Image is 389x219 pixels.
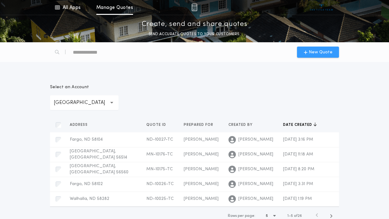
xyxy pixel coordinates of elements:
[54,99,115,106] p: [GEOGRAPHIC_DATA]
[228,214,255,218] span: Rows per page:
[146,196,174,201] span: ND-10025-TC
[184,152,219,157] span: [PERSON_NAME]
[184,122,215,127] span: Prepared for
[70,182,103,186] span: Fargo, ND 58102
[148,31,241,37] p: SEND ACCURATE QUOTES TO YOUR CUSTOMERS.
[146,122,171,128] button: Quote ID
[142,19,248,29] p: Create, send and share quotes
[283,196,312,201] span: [DATE] 1:19 PM
[50,84,119,90] p: Select an Account
[266,213,268,219] h1: 5
[146,137,173,142] span: ND-10027-TC
[283,167,314,171] span: [DATE] 8:20 PM
[70,137,103,142] span: Fargo, ND 58104
[283,182,313,186] span: [DATE] 3:31 PM
[238,181,273,187] span: [PERSON_NAME]
[238,166,273,172] span: [PERSON_NAME]
[228,122,257,128] button: Created by
[228,122,254,127] span: Created by
[310,4,333,10] img: vs-icon
[70,164,128,175] span: [GEOGRAPHIC_DATA], [GEOGRAPHIC_DATA] 56560
[184,137,219,142] span: [PERSON_NAME]
[146,182,174,186] span: ND-10026-TC
[146,152,173,157] span: MN-10176-TC
[283,137,313,142] span: [DATE] 3:16 PM
[287,214,289,218] span: 1
[238,151,273,158] span: [PERSON_NAME]
[70,122,89,127] span: Address
[283,152,313,157] span: [DATE] 11:18 AM
[184,182,219,186] span: [PERSON_NAME]
[146,167,173,171] span: MN-10175-TC
[291,214,293,218] span: 5
[283,122,317,128] button: Date created
[70,122,92,128] button: Address
[238,196,273,202] span: [PERSON_NAME]
[191,4,197,11] img: img
[184,167,219,171] span: [PERSON_NAME]
[297,47,339,58] button: New Quote
[283,122,313,127] span: Date created
[70,149,127,160] span: [GEOGRAPHIC_DATA], [GEOGRAPHIC_DATA] 56514
[294,213,302,219] span: of 26
[70,196,109,201] span: Walhalla, ND 58282
[50,95,119,110] button: [GEOGRAPHIC_DATA]
[309,49,333,56] span: New Quote
[146,122,167,127] span: Quote ID
[184,196,219,201] span: [PERSON_NAME]
[238,137,273,143] span: [PERSON_NAME]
